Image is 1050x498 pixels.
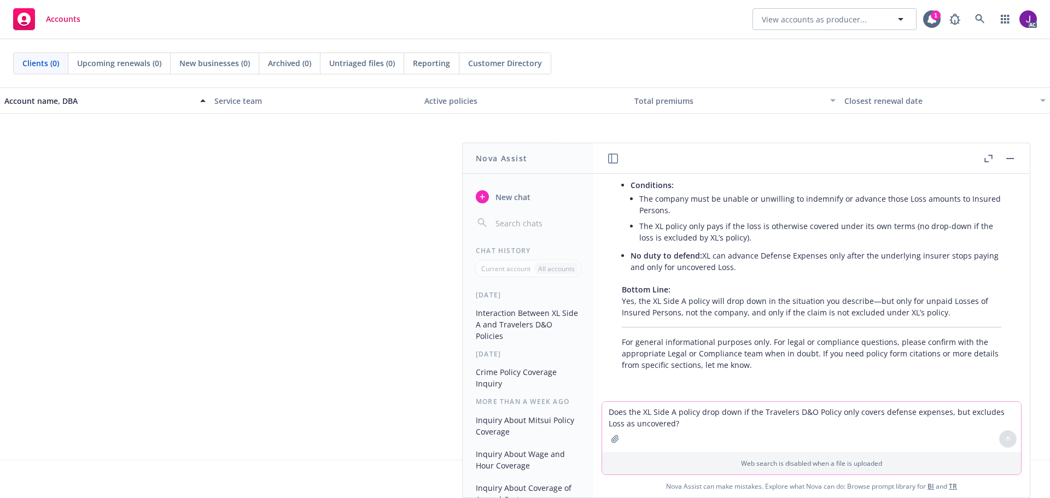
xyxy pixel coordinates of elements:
[1019,10,1037,28] img: photo
[927,482,934,491] a: BI
[493,191,530,203] span: New chat
[630,87,840,114] button: Total premiums
[413,57,450,69] span: Reporting
[420,87,630,114] button: Active policies
[598,475,1025,497] span: Nova Assist can make mistakes. Explore what Nova can do: Browse prompt library for and
[844,95,1034,107] div: Closest renewal date
[471,411,585,441] button: Inquiry About Mitsui Policy Coverage
[463,397,593,406] div: More than a week ago
[424,95,626,107] div: Active policies
[639,191,1001,218] li: The company must be unable or unwilling to indemnify or advance those Loss amounts to Insured Per...
[214,95,416,107] div: Service team
[179,57,250,69] span: New businesses (0)
[994,8,1016,30] a: Switch app
[622,284,1001,318] p: Yes, the XL Side A policy will drop down in the situation you describe—but only for unpaid Losses...
[752,8,917,30] button: View accounts as producer...
[639,218,1001,245] li: The XL policy only pays if the loss is otherwise covered under its own terms (no drop-down if the...
[634,95,824,107] div: Total premiums
[471,304,585,345] button: Interaction Between XL Side A and Travelers D&O Policies
[931,10,941,20] div: 1
[268,57,311,69] span: Archived (0)
[463,246,593,255] div: Chat History
[468,57,542,69] span: Customer Directory
[762,14,867,25] span: View accounts as producer...
[471,187,585,207] button: New chat
[329,57,395,69] span: Untriaged files (0)
[622,284,670,295] span: Bottom Line:
[969,8,991,30] a: Search
[476,153,527,164] h1: Nova Assist
[46,15,80,24] span: Accounts
[631,248,1001,275] li: XL can advance Defense Expenses only after the underlying insurer stops paying and only for uncov...
[9,4,85,34] a: Accounts
[210,87,420,114] button: Service team
[463,290,593,300] div: [DATE]
[609,459,1014,468] p: Web search is disabled when a file is uploaded
[493,215,580,231] input: Search chats
[622,336,1001,371] p: For general informational purposes only. For legal or compliance questions, please confirm with t...
[471,363,585,392] button: Crime Policy Coverage Inquiry
[22,57,59,69] span: Clients (0)
[463,349,593,359] div: [DATE]
[77,57,161,69] span: Upcoming renewals (0)
[840,87,1050,114] button: Closest renewal date
[631,250,702,261] span: No duty to defend:
[471,445,585,474] button: Inquiry About Wage and Hour Coverage
[949,482,957,491] a: TR
[481,264,530,273] p: Current account
[631,180,674,190] span: Conditions:
[944,8,966,30] a: Report a Bug
[4,95,194,107] div: Account name, DBA
[538,264,575,273] p: All accounts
